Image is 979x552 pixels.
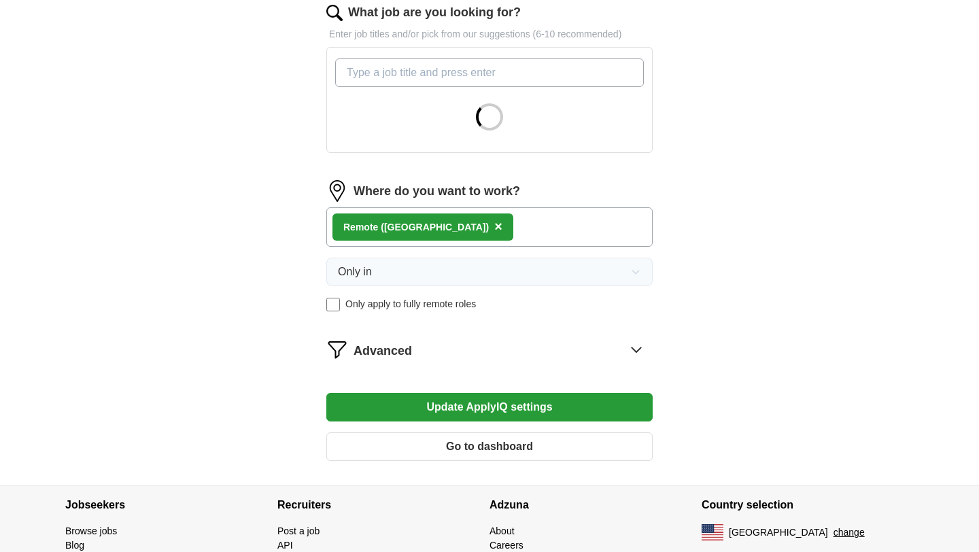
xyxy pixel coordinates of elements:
[354,342,412,360] span: Advanced
[326,180,348,202] img: location.png
[326,27,653,41] p: Enter job titles and/or pick from our suggestions (6-10 recommended)
[326,5,343,21] img: search.png
[354,182,520,201] label: Where do you want to work?
[834,525,865,540] button: change
[343,220,489,235] div: Remote ([GEOGRAPHIC_DATA])
[494,217,502,237] button: ×
[326,258,653,286] button: Only in
[326,432,653,461] button: Go to dashboard
[65,540,84,551] a: Blog
[345,297,476,311] span: Only apply to fully remote roles
[277,540,293,551] a: API
[326,298,340,311] input: Only apply to fully remote roles
[277,525,320,536] a: Post a job
[489,540,523,551] a: Careers
[729,525,828,540] span: [GEOGRAPHIC_DATA]
[335,58,644,87] input: Type a job title and press enter
[326,339,348,360] img: filter
[348,3,521,22] label: What job are you looking for?
[702,486,914,524] h4: Country selection
[326,393,653,421] button: Update ApplyIQ settings
[494,219,502,234] span: ×
[65,525,117,536] a: Browse jobs
[338,264,372,280] span: Only in
[702,524,723,540] img: US flag
[489,525,515,536] a: About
